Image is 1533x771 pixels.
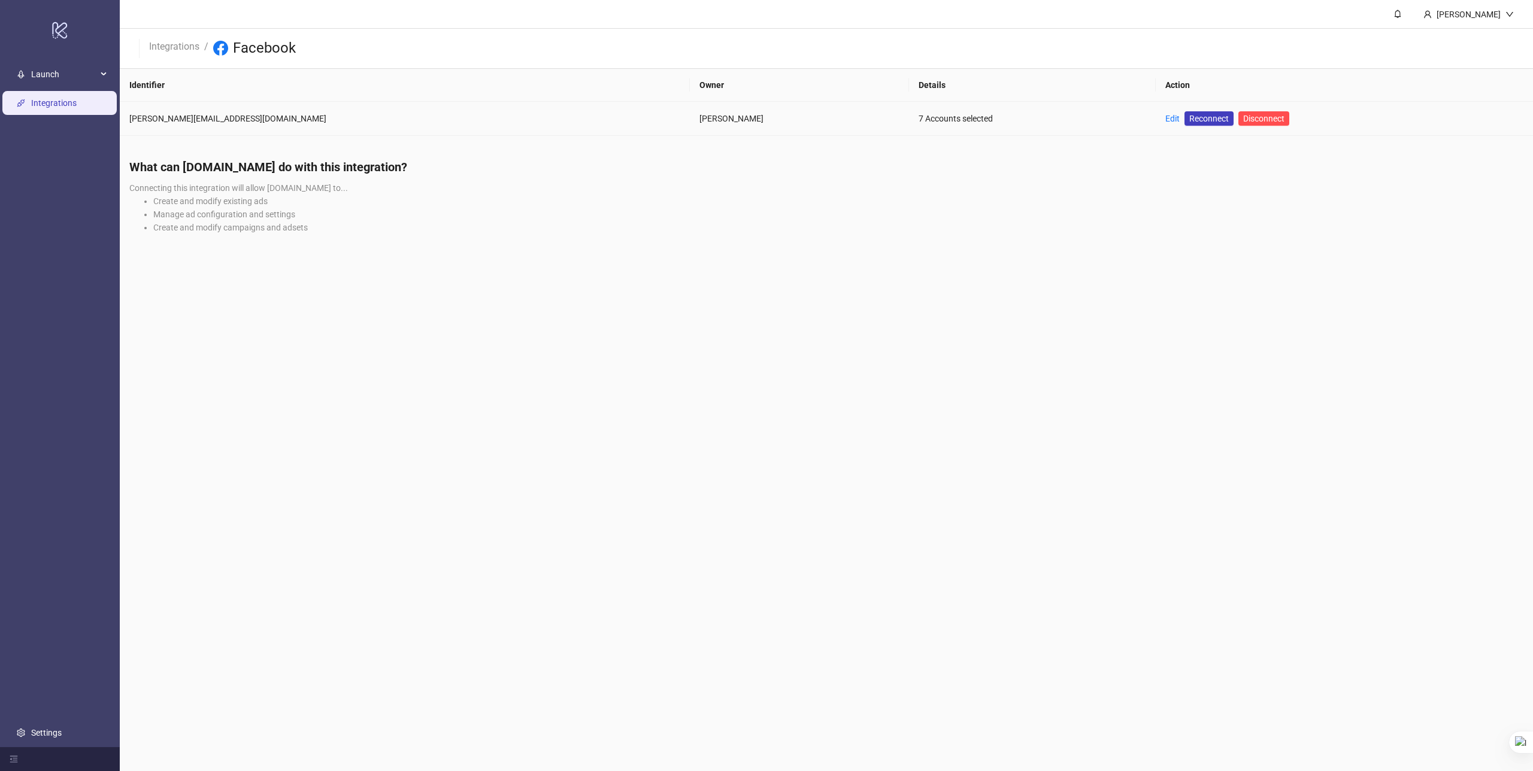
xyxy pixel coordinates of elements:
a: Integrations [31,98,77,108]
h3: Facebook [233,39,296,58]
span: user [1423,10,1432,19]
span: bell [1393,10,1402,18]
li: Manage ad configuration and settings [153,208,1523,221]
span: rocket [17,70,25,78]
div: 7 Accounts selected [919,112,1146,125]
th: Details [909,69,1155,102]
span: menu-fold [10,755,18,763]
div: [PERSON_NAME] [1432,8,1505,21]
span: Reconnect [1189,112,1229,125]
a: Edit [1165,114,1180,123]
a: Settings [31,728,62,737]
h4: What can [DOMAIN_NAME] do with this integration? [129,159,1523,175]
span: down [1505,10,1514,19]
span: Launch [31,62,97,86]
span: Connecting this integration will allow [DOMAIN_NAME] to... [129,183,348,193]
a: Reconnect [1184,111,1234,126]
li: / [204,39,208,58]
a: Integrations [147,39,202,52]
th: Owner [690,69,910,102]
span: Disconnect [1243,114,1284,123]
div: [PERSON_NAME] [699,112,900,125]
div: [PERSON_NAME][EMAIL_ADDRESS][DOMAIN_NAME] [129,112,680,125]
button: Disconnect [1238,111,1289,126]
li: Create and modify campaigns and adsets [153,221,1523,234]
th: Identifier [120,69,690,102]
li: Create and modify existing ads [153,195,1523,208]
th: Action [1156,69,1533,102]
